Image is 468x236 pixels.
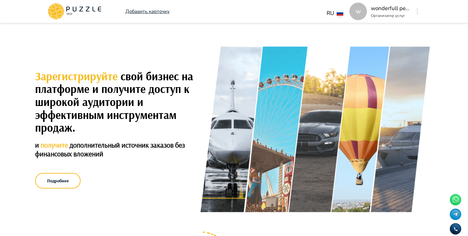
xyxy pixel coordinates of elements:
[175,140,185,150] span: без
[92,82,101,96] span: и
[82,95,137,109] span: аудитории
[35,82,92,96] span: платформе
[125,8,170,15] a: Добавить карточку
[337,11,343,16] img: lang
[121,69,146,83] span: свой
[349,3,367,20] div: w
[182,69,193,83] span: на
[122,140,150,150] span: источник
[101,82,149,96] span: получите
[199,46,433,213] img: и получите дополнительный источник заказов без финансовых вложений
[41,140,70,150] span: получите
[150,140,175,150] span: заказов
[35,173,81,189] button: Подробнее
[146,69,182,83] span: бизнес
[35,149,73,158] span: финансовых
[137,95,143,109] span: и
[107,108,176,122] span: инструментам
[371,13,410,19] p: Организатор услуг
[149,82,184,96] span: доступ
[35,69,121,83] span: Зарегистрируйте
[327,9,334,18] p: RU
[35,95,82,109] span: широкой
[35,140,41,150] span: и
[35,108,107,122] span: эффективным
[371,4,410,13] p: wonderfull peace
[73,149,103,158] span: вложений
[184,82,189,96] span: к
[35,121,75,135] span: продаж.
[70,140,122,150] span: дополнительный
